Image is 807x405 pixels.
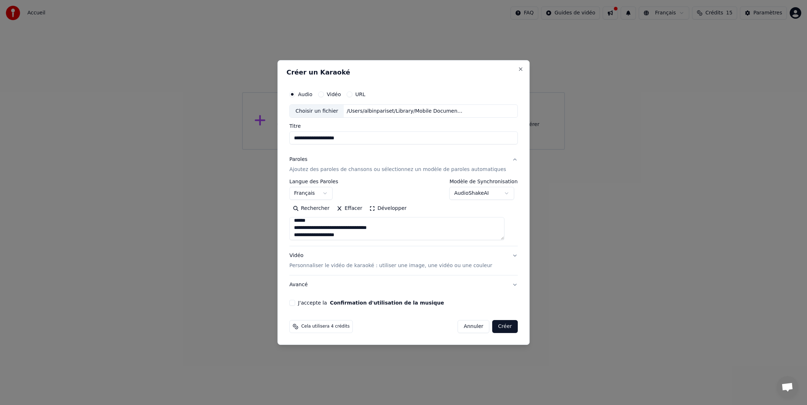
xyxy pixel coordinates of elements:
[330,300,444,305] button: J'accepte la
[289,247,518,275] button: VidéoPersonnaliser le vidéo de karaoké : utiliser une image, une vidéo ou une couleur
[290,105,344,118] div: Choisir un fichier
[289,166,506,174] p: Ajoutez des paroles de chansons ou sélectionnez un modèle de paroles automatiques
[344,108,467,115] div: /Users/albinpariset/Library/Mobile Documents/com~apple~CloudDocs/Résiste avec paroles .m4a
[289,203,333,215] button: Rechercher
[289,124,518,129] label: Titre
[366,203,410,215] button: Développer
[289,252,492,270] div: Vidéo
[289,179,338,184] label: Langue des Paroles
[301,324,349,329] span: Cela utilisera 4 crédits
[458,320,489,333] button: Annuler
[289,179,518,246] div: ParolesAjoutez des paroles de chansons ou sélectionnez un modèle de paroles automatiques
[492,320,518,333] button: Créer
[289,262,492,269] p: Personnaliser le vidéo de karaoké : utiliser une image, une vidéo ou une couleur
[450,179,518,184] label: Modèle de Synchronisation
[289,156,307,163] div: Paroles
[289,275,518,294] button: Avancé
[286,69,521,76] h2: Créer un Karaoké
[333,203,366,215] button: Effacer
[355,92,365,97] label: URL
[327,92,341,97] label: Vidéo
[298,300,444,305] label: J'accepte la
[298,92,312,97] label: Audio
[289,150,518,179] button: ParolesAjoutez des paroles de chansons ou sélectionnez un modèle de paroles automatiques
